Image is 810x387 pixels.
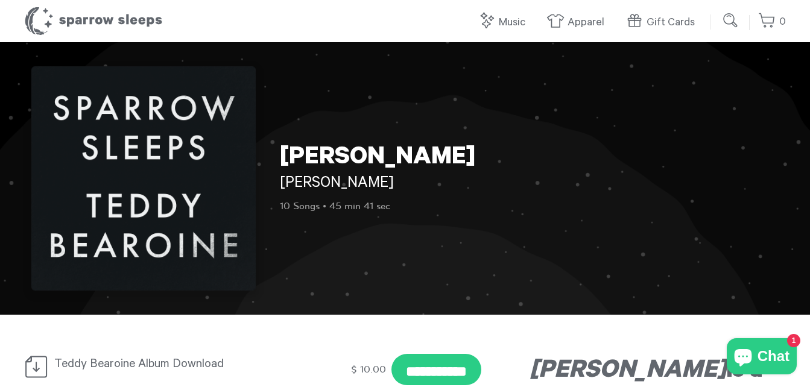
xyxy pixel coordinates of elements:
inbox-online-store-chat: Shopify online store chat [723,338,800,377]
a: Gift Cards [625,10,701,36]
div: $ 10.00 [349,359,388,380]
img: Teddy Bearoine [31,66,256,291]
a: 0 [758,9,786,35]
div: Teddy Bearoine Album Download [24,354,261,379]
em: [PERSON_NAME] [530,359,726,386]
h1: Sparrow Sleeps [24,6,163,36]
a: Music [478,10,531,36]
h1: [PERSON_NAME] [280,144,497,174]
p: 10 Songs • 45 min 41 sec [280,200,497,213]
h2: [PERSON_NAME] [280,174,497,195]
input: Submit [719,8,743,33]
a: Apparel [546,10,610,36]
